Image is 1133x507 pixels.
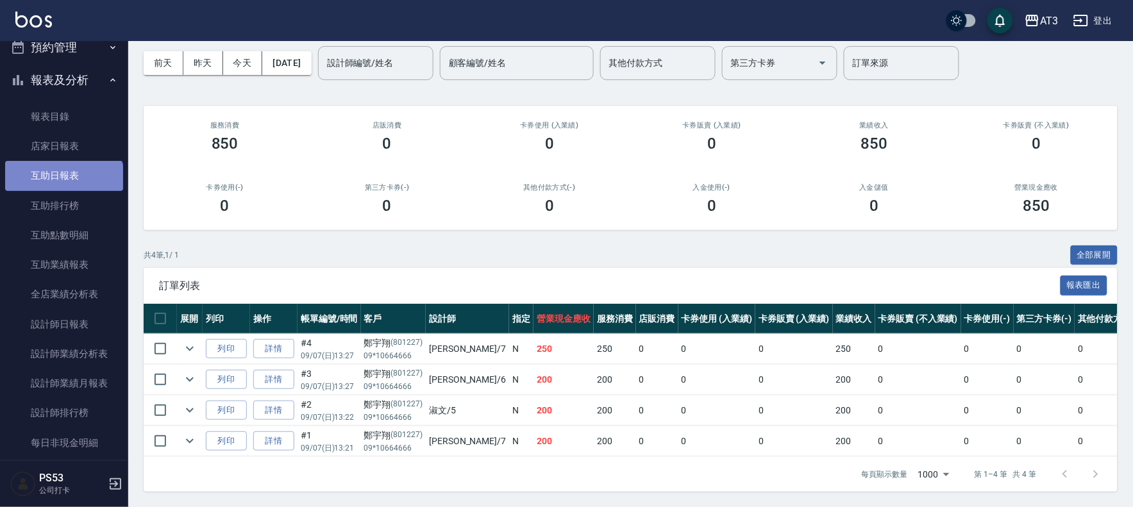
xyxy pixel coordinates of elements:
th: 服務消費 [594,304,636,334]
td: 0 [755,395,833,426]
td: 200 [833,426,875,456]
a: 互助排行榜 [5,191,123,220]
h3: 0 [221,197,230,215]
h2: 其他付款方式(-) [483,183,615,192]
th: 設計師 [426,304,509,334]
th: 卡券使用(-) [961,304,1014,334]
p: 09/07 (日) 13:27 [301,350,358,362]
th: 第三方卡券(-) [1014,304,1075,334]
button: 全部展開 [1071,245,1118,265]
td: 200 [833,395,875,426]
td: 0 [875,426,961,456]
td: 250 [594,334,636,364]
p: 09/07 (日) 13:22 [301,411,358,423]
th: 業績收入 [833,304,875,334]
button: save [987,8,1013,33]
a: 設計師業績分析表 [5,339,123,369]
th: 卡券使用 (入業績) [678,304,756,334]
td: 0 [1014,334,1075,364]
p: 第 1–4 筆 共 4 筆 [975,469,1037,480]
td: 0 [636,426,678,456]
p: 共 4 筆, 1 / 1 [144,249,179,261]
th: 列印 [203,304,250,334]
td: N [509,426,533,456]
td: 0 [875,334,961,364]
div: 1000 [913,457,954,492]
a: 設計師排行榜 [5,398,123,428]
h3: 850 [860,135,887,153]
td: 250 [833,334,875,364]
p: (801227) [391,337,423,350]
h3: 0 [707,197,716,215]
td: 0 [678,334,756,364]
td: 0 [961,334,1014,364]
td: [PERSON_NAME] /7 [426,426,509,456]
td: 200 [533,365,594,395]
a: 報表目錄 [5,102,123,131]
th: 店販消費 [636,304,678,334]
a: 詳情 [253,401,294,420]
a: 詳情 [253,431,294,451]
td: 0 [678,426,756,456]
button: AT3 [1020,8,1063,34]
div: AT3 [1040,13,1058,29]
a: 設計師業績月報表 [5,369,123,398]
h3: 0 [383,197,392,215]
h3: 0 [869,197,878,215]
h3: 850 [212,135,239,153]
p: 09*10664666 [364,442,423,454]
button: expand row [180,401,199,420]
td: 0 [961,426,1014,456]
button: 列印 [206,431,247,451]
h2: 營業現金應收 [971,183,1102,192]
td: 200 [833,365,875,395]
td: 200 [594,365,636,395]
h3: 0 [707,135,716,153]
a: 詳情 [253,370,294,390]
h3: 0 [545,135,554,153]
p: 公司打卡 [39,485,105,496]
td: N [509,334,533,364]
h2: 業績收入 [809,121,940,129]
td: [PERSON_NAME] /7 [426,334,509,364]
th: 展開 [177,304,203,334]
td: 0 [755,334,833,364]
h2: 入金儲值 [809,183,940,192]
td: N [509,395,533,426]
p: 每頁顯示數量 [862,469,908,480]
td: #2 [298,395,361,426]
p: 09*10664666 [364,411,423,423]
th: 客戶 [361,304,426,334]
a: 互助點數明細 [5,220,123,250]
p: 09*10664666 [364,350,423,362]
button: 列印 [206,370,247,390]
td: 0 [875,395,961,426]
th: 操作 [250,304,298,334]
a: 設計師日報表 [5,310,123,339]
button: expand row [180,431,199,451]
button: 今天 [223,51,263,75]
div: 鄭宇翔 [364,398,423,411]
button: 列印 [206,339,247,359]
button: 前天 [144,51,183,75]
td: 0 [1014,365,1075,395]
div: 鄭宇翔 [364,337,423,350]
td: 0 [636,365,678,395]
span: 訂單列表 [159,279,1061,292]
h3: 850 [1023,197,1050,215]
h2: 卡券販賣 (入業績) [646,121,777,129]
td: #1 [298,426,361,456]
td: 0 [636,395,678,426]
td: 0 [678,395,756,426]
button: 登出 [1068,9,1118,33]
td: 0 [636,334,678,364]
td: 200 [594,426,636,456]
p: (801227) [391,398,423,411]
td: 200 [533,395,594,426]
th: 帳單編號/時間 [298,304,361,334]
div: 鄭宇翔 [364,367,423,381]
button: 報表匯出 [1061,276,1108,295]
td: 250 [533,334,594,364]
td: N [509,365,533,395]
button: 昨天 [183,51,223,75]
